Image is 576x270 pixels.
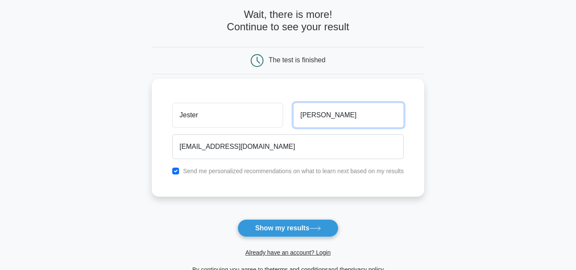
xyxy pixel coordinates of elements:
input: Last name [293,103,404,128]
div: The test is finished [269,56,325,64]
h4: Wait, there is more! Continue to see your result [152,9,424,33]
a: Already have an account? Login [245,249,330,256]
input: First name [172,103,283,128]
label: Send me personalized recommendations on what to learn next based on my results [183,168,404,174]
button: Show my results [237,219,338,237]
input: Email [172,134,404,159]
